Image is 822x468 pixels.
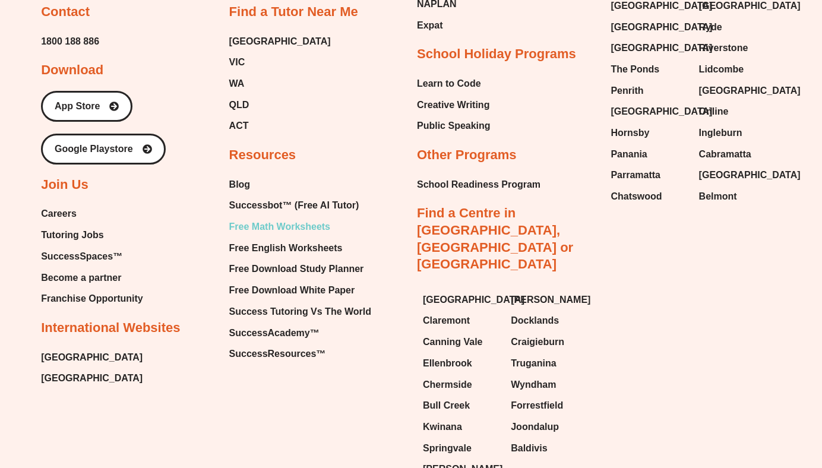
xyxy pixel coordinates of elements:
[229,345,371,363] a: SuccessResources™
[59,220,71,227] span: 𝑥̄ =
[699,124,775,142] a: Ingleburn
[511,418,587,436] a: Joondalup
[303,1,320,18] button: Text
[59,205,291,213] span: - The mean of a set of data is the average of the numbers. It is given by:
[611,39,712,57] span: [GEOGRAPHIC_DATA]
[59,143,353,150] span: - Data can be summarised or described using measures of centre and measures of spread.
[511,376,587,394] a: Wyndham
[611,166,687,184] a: Parramatta
[423,355,499,372] a: Ellenbrook
[423,312,470,330] span: Claremont
[336,1,353,18] button: Add or edit images
[41,226,103,244] span: Tutoring Jobs
[417,96,491,114] a: Creative Writing
[699,146,775,163] a: Cabramatta
[229,75,245,93] span: WA
[417,75,481,93] span: Learn to Code
[80,218,128,223] span: 𝑠𝑢𝑚 𝑜𝑓 𝑑𝑎𝑡𝑎 𝑣𝑎𝑙𝑢𝑒𝑠
[229,176,251,194] span: Blog
[229,324,320,342] span: SuccessAcademy™
[611,82,643,100] span: Penrith
[611,18,687,36] a: [GEOGRAPHIC_DATA]
[611,18,712,36] span: [GEOGRAPHIC_DATA]
[229,239,371,257] a: Free English Worksheets
[229,345,326,363] span: SuccessResources™
[229,260,364,278] span: Free Download Study Planner
[699,39,775,57] a: Riverstone
[229,96,249,114] span: QLD
[41,269,143,287] a: Become a partner
[511,291,590,309] span: [PERSON_NAME]
[41,205,143,223] a: Careers
[229,33,331,50] a: [GEOGRAPHIC_DATA]
[229,176,371,194] a: Blog
[59,437,205,444] span: found for either numerical or categorical data.
[229,282,355,299] span: Free Download White Paper
[618,334,822,468] iframe: Chat Widget
[59,311,354,318] span: - The mode is the most common value and is the value that occurs most frequently. Multiple
[423,376,472,394] span: Chermside
[125,1,147,18] span: of ⁨11⁩
[417,96,489,114] span: Creative Writing
[229,218,330,236] span: Free Math Worksheets
[229,53,331,71] a: VIC
[55,102,100,111] span: App Store
[423,397,470,415] span: Bull Creek
[229,218,371,236] a: Free Math Worksheets
[229,96,331,114] a: QLD
[611,124,687,142] a: Hornsby
[699,82,775,100] a: [GEOGRAPHIC_DATA]
[229,282,371,299] a: Free Download White Paper
[699,103,775,121] a: Online
[611,61,659,78] span: The Ponds
[59,386,329,393] span: - The range of a set of data is the difference between the lowest and highest values.
[699,188,775,205] a: Belmont
[59,68,273,81] span: Statistics & Probability • Lesson 7
[41,269,121,287] span: Become a partner
[611,146,647,163] span: Panania
[41,290,143,308] a: Franchise Opportunity
[417,117,491,135] a: Public Speaking
[59,361,168,368] span: amount of spread in a set of data.
[423,397,499,415] a: Bull Creek
[511,355,556,372] span: Truganina
[41,320,180,337] h2: International Websites
[41,33,99,50] a: 1800 188 886
[699,18,722,36] span: Ryde
[59,181,308,188] span: of data using a single value that represents the centre or middle of a data set.
[229,75,331,93] a: WA
[417,17,474,34] a: Expat
[423,355,472,372] span: Ellenbrook
[511,333,587,351] a: Craigieburn
[41,205,77,223] span: Careers
[59,425,363,432] span: - The range, mean and median can only be calculated for numerical data, but the mode can be
[699,18,775,36] a: Ryde
[41,91,132,122] a: App Store
[41,62,103,79] h2: Download
[611,103,712,121] span: [GEOGRAPHIC_DATA]
[511,291,587,309] a: [PERSON_NAME]
[699,146,751,163] span: Cabramatta
[229,53,245,71] span: VIC
[41,248,122,265] span: SuccessSpaces™
[611,61,687,78] a: The Ponds
[511,439,547,457] span: Baldivis
[41,369,143,387] a: [GEOGRAPHIC_DATA]
[229,303,371,321] a: Success Tutoring Vs The World
[611,124,649,142] span: Hornsby
[417,176,540,194] span: School Readiness Program
[76,224,134,230] span: 𝑛𝑢𝑚𝑏𝑒𝑟 𝑜𝑓 𝑑𝑎𝑡𝑎 𝑣𝑎𝑙𝑢𝑒𝑠
[229,4,358,21] h2: Find a Tutor Near Me
[229,147,296,164] h2: Resources
[229,260,371,278] a: Free Download Study Planner
[511,312,559,330] span: Docklands
[41,176,88,194] h2: Join Us
[423,333,499,351] a: Canning Vale
[699,166,801,184] span: [GEOGRAPHIC_DATA]
[59,167,368,175] span: - Measures of centre include the mean, median and mode. These statistics describe a whole set
[699,124,742,142] span: Ingleburn
[699,61,775,78] a: Lidcombe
